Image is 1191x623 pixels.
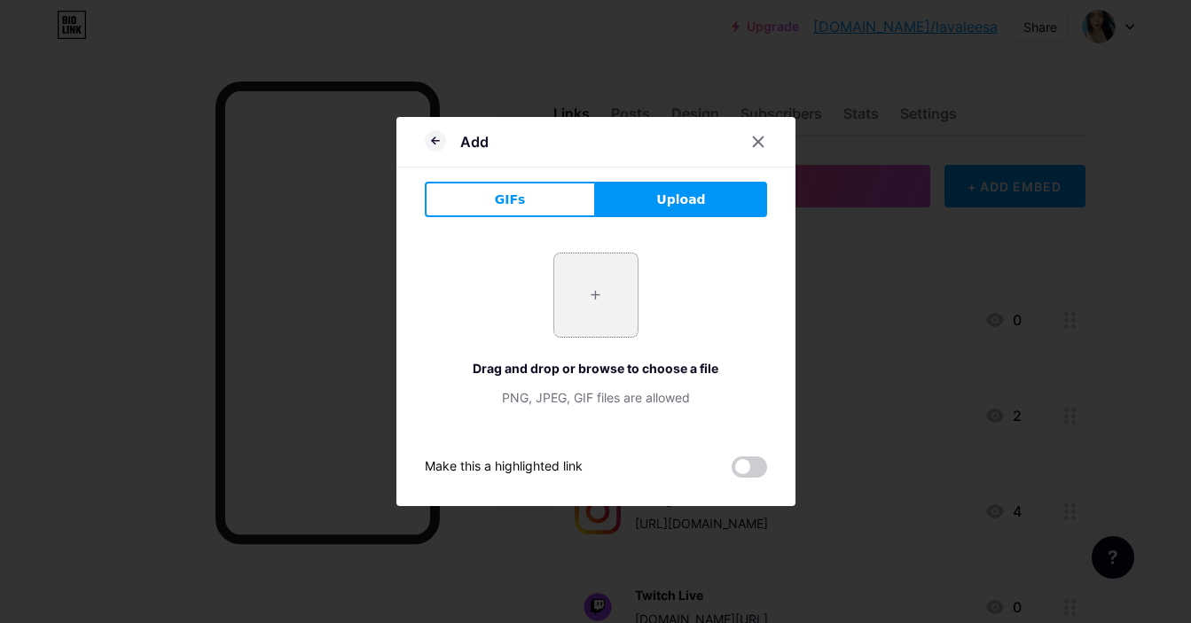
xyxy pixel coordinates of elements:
div: Add [460,131,489,152]
div: PNG, JPEG, GIF files are allowed [425,388,767,407]
button: GIFs [425,182,596,217]
span: Upload [656,191,705,209]
div: Make this a highlighted link [425,456,583,478]
button: Upload [596,182,767,217]
span: GIFs [495,191,526,209]
div: Drag and drop or browse to choose a file [425,359,767,378]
